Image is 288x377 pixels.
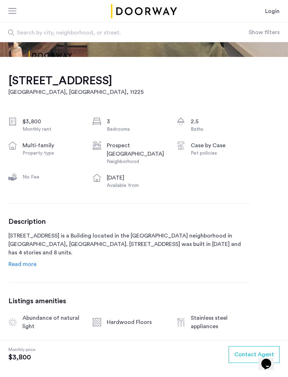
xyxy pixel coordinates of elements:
span: Search by city, neighborhood, or street. [17,28,216,37]
div: Monthly rent [22,126,81,133]
div: $3,800 [22,117,81,126]
div: Case by Case [191,141,250,150]
img: logo [110,4,178,18]
div: Baths [191,126,250,133]
div: Property type [22,150,81,157]
span: Read more [8,261,37,267]
span: Monthly price [8,346,35,353]
iframe: chat widget [258,349,281,370]
div: Hardwood Floors [107,318,166,326]
a: Cazamio Logo [110,4,178,18]
h3: Description [8,217,250,226]
div: multi-family [22,141,81,150]
div: Neighborhood [107,158,166,165]
div: 2.5 [191,117,250,126]
div: No Fee [22,174,81,181]
a: [STREET_ADDRESS][GEOGRAPHIC_DATA], [GEOGRAPHIC_DATA], 11225 [8,74,144,96]
button: Show or hide filters [249,28,280,37]
h2: [GEOGRAPHIC_DATA], [GEOGRAPHIC_DATA] , 11225 [8,88,144,96]
div: 3 [107,117,166,126]
div: Stainless steel appliances [191,314,250,331]
span: $3,800 [8,353,35,362]
h3: Listings amenities [8,297,250,305]
div: Available from [107,182,166,189]
button: button [229,346,280,363]
div: [DATE] [107,174,166,182]
div: Abundance of natural light [22,314,81,331]
h1: [STREET_ADDRESS] [8,74,144,88]
p: [STREET_ADDRESS] is a Building located in the [GEOGRAPHIC_DATA] neighborhood in [GEOGRAPHIC_DATA]... [8,232,250,257]
div: Bedrooms [107,126,166,133]
div: Pet policies [191,150,250,157]
span: Contact Agent [234,350,274,359]
div: Prospect [GEOGRAPHIC_DATA] [107,141,166,158]
a: Read info [8,260,37,268]
a: Login [265,7,280,15]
